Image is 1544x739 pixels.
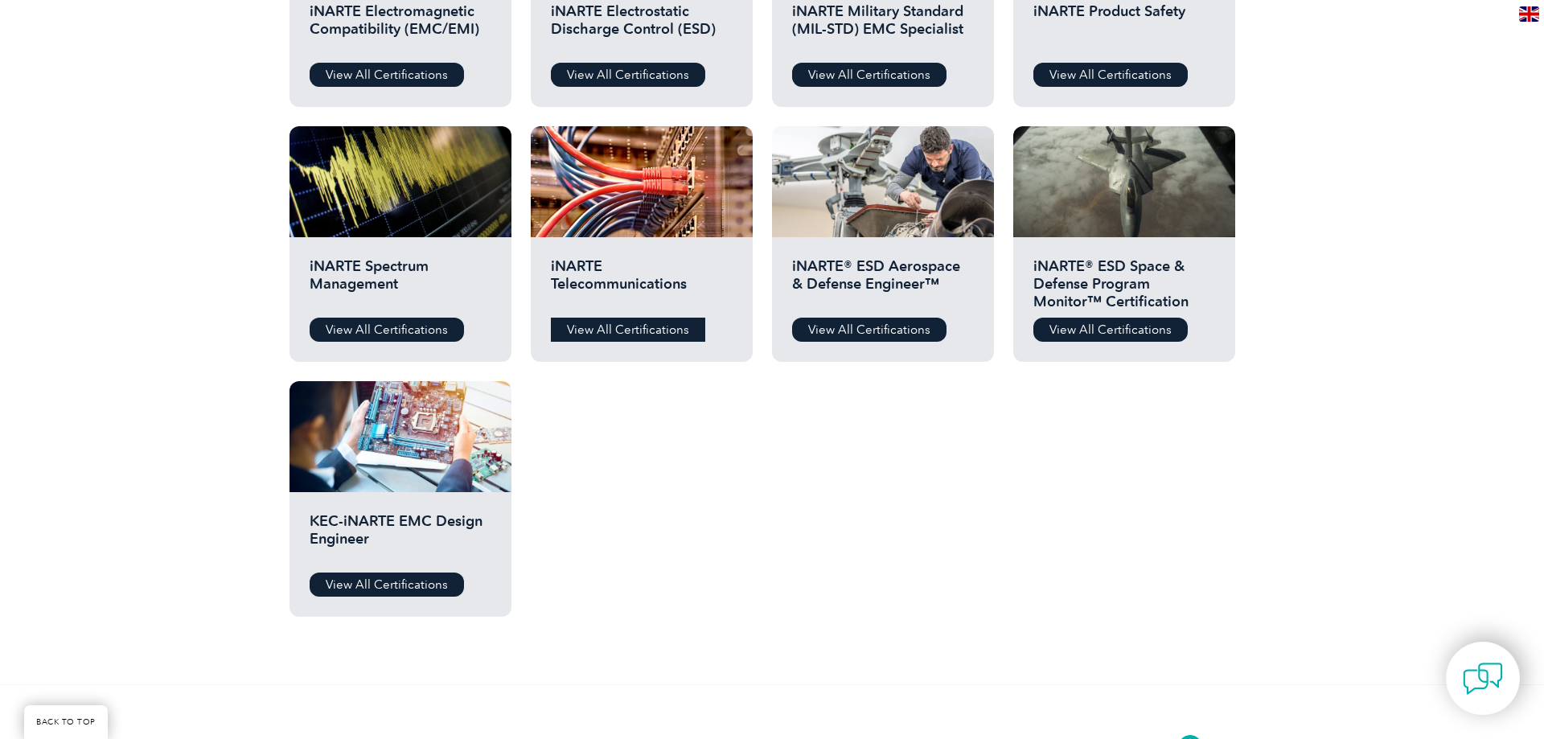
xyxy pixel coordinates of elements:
[551,63,705,87] a: View All Certifications
[310,63,464,87] a: View All Certifications
[1463,659,1503,699] img: contact-chat.png
[1033,2,1215,51] h2: iNARTE Product Safety
[310,257,491,306] h2: iNARTE Spectrum Management
[1033,257,1215,306] h2: iNARTE® ESD Space & Defense Program Monitor™ Certification
[310,512,491,560] h2: KEC-iNARTE EMC Design Engineer
[792,63,947,87] a: View All Certifications
[551,318,705,342] a: View All Certifications
[551,257,733,306] h2: iNARTE Telecommunications
[551,2,733,51] h2: iNARTE Electrostatic Discharge Control (ESD)
[310,2,491,51] h2: iNARTE Electromagnetic Compatibility (EMC/EMI)
[1033,63,1188,87] a: View All Certifications
[792,2,974,51] h2: iNARTE Military Standard (MIL-STD) EMC Specialist
[310,573,464,597] a: View All Certifications
[792,257,974,306] h2: iNARTE® ESD Aerospace & Defense Engineer™
[792,318,947,342] a: View All Certifications
[1033,318,1188,342] a: View All Certifications
[310,318,464,342] a: View All Certifications
[24,705,108,739] a: BACK TO TOP
[1519,6,1539,22] img: en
